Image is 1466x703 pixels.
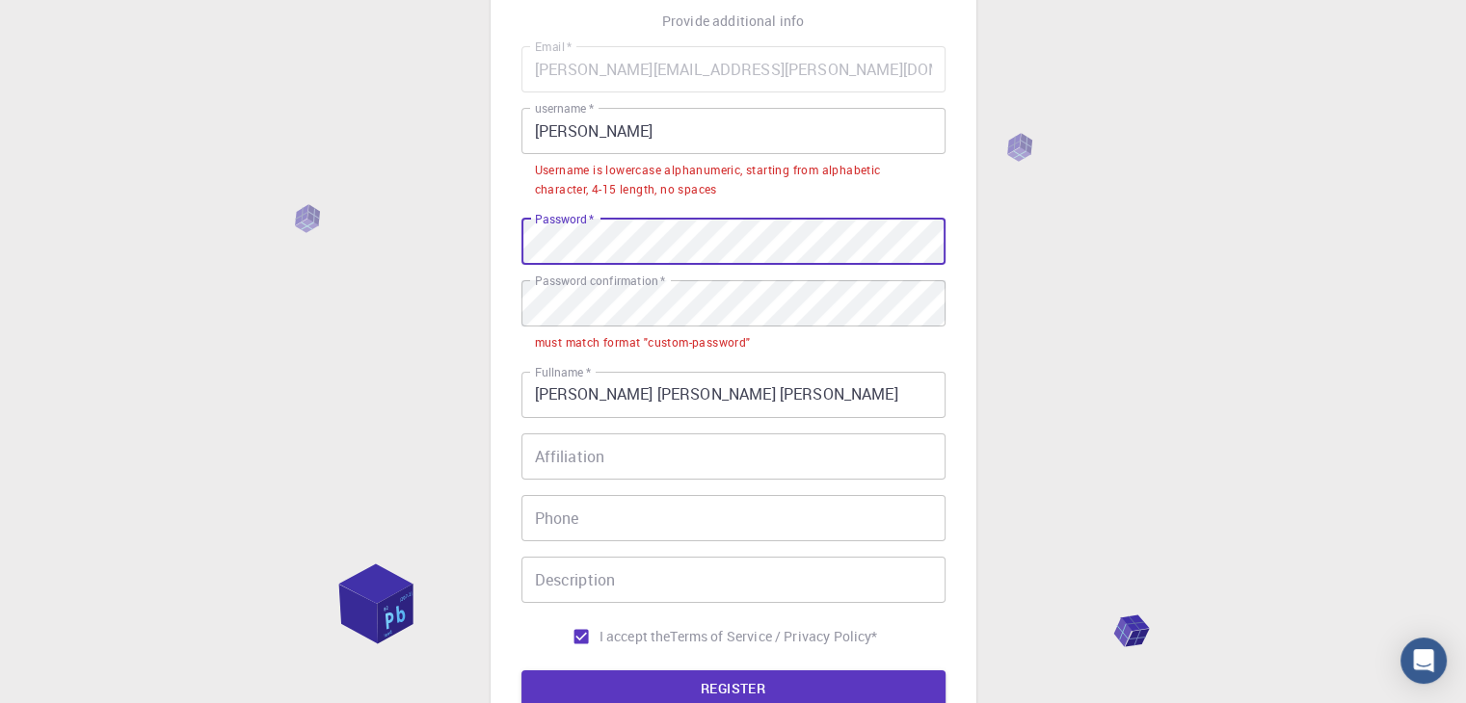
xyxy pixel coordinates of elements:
[535,100,594,117] label: username
[535,211,594,227] label: Password
[670,627,877,646] a: Terms of Service / Privacy Policy*
[662,12,804,31] p: Provide additional info
[1400,638,1447,684] div: Open Intercom Messenger
[600,627,671,646] span: I accept the
[535,161,932,199] div: Username is lowercase alphanumeric, starting from alphabetic character, 4-15 length, no spaces
[535,333,751,352] div: must match format "custom-password"
[535,364,591,380] label: Fullname
[535,39,572,55] label: Email
[535,273,665,289] label: Password confirmation
[670,627,877,646] p: Terms of Service / Privacy Policy *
